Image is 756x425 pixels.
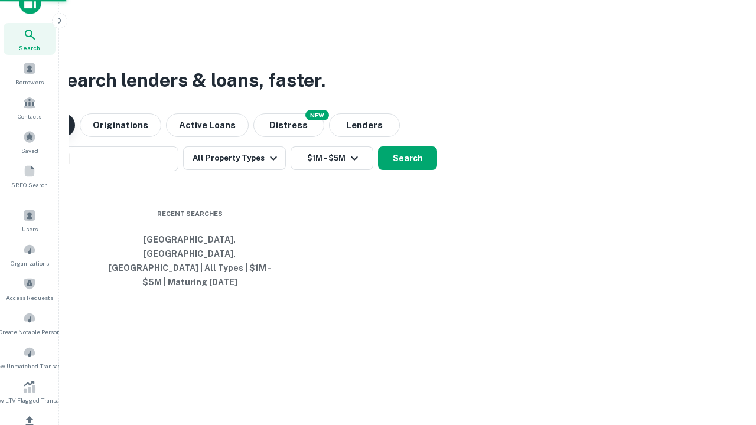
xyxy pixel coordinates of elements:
[11,259,49,268] span: Organizations
[697,331,756,387] iframe: Chat Widget
[4,204,56,236] a: Users
[378,146,437,170] button: Search
[101,229,278,293] button: [GEOGRAPHIC_DATA], [GEOGRAPHIC_DATA], [GEOGRAPHIC_DATA] | All Types | $1M - $5M | Maturing [DATE]
[166,113,249,137] button: Active Loans
[4,375,56,407] a: Review LTV Flagged Transactions
[183,146,286,170] button: All Property Types
[19,43,40,53] span: Search
[22,224,38,234] span: Users
[4,91,56,123] a: Contacts
[329,113,400,137] button: Lenders
[18,112,41,121] span: Contacts
[4,160,56,192] a: SREO Search
[4,341,56,373] a: Review Unmatched Transactions
[4,23,56,55] a: Search
[54,66,325,94] h3: Search lenders & loans, faster.
[15,77,44,87] span: Borrowers
[4,57,56,89] a: Borrowers
[11,180,48,189] span: SREO Search
[101,209,278,219] span: Recent Searches
[4,126,56,158] a: Saved
[21,146,38,155] span: Saved
[4,273,56,305] a: Access Requests
[4,238,56,270] a: Organizations
[4,307,56,339] a: Create Notable Person
[6,293,53,302] span: Access Requests
[80,113,161,137] button: Originations
[305,110,329,120] div: NEW
[253,113,324,137] button: Search distressed loans with lien and other non-mortgage details.
[291,146,373,170] button: $1M - $5M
